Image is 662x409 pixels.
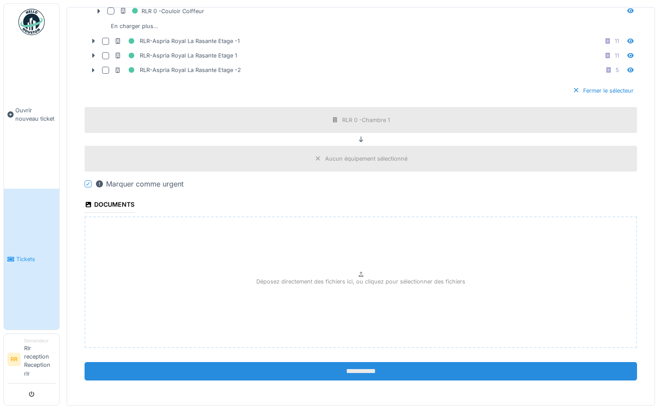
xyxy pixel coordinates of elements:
div: Marquer comme urgent [95,179,184,189]
img: Badge_color-CXgf-gQk.svg [18,9,45,35]
div: 5 [616,66,619,74]
div: RLR-Aspria Royal La Rasante Etage 1 [114,50,237,61]
li: Rlr reception Reception rlr [24,337,56,381]
div: Documents [85,198,135,213]
p: Déposez directement des fichiers ici, ou cliquez pour sélectionner des fichiers [256,277,465,286]
span: Tickets [16,255,56,263]
div: RLR 0 -Chambre 1 [342,116,390,124]
div: Aucun équipement sélectionné [325,154,407,163]
div: RLR 0 -Couloir Coiffeur [120,6,204,17]
span: Ouvrir nouveau ticket [15,106,56,123]
a: RR DemandeurRlr reception Reception rlr [7,337,56,384]
div: 11 [615,37,619,45]
div: RLR-Aspria Royal La Rasante Etage -2 [114,65,241,75]
div: RLR-Aspria Royal La Rasante Etage -1 [114,36,240,47]
div: 11 [615,51,619,60]
div: Demandeur [24,337,56,344]
a: Ouvrir nouveau ticket [4,40,59,189]
div: Fermer le sélecteur [569,85,637,97]
div: En charger plus… [107,20,162,32]
a: Tickets [4,189,59,329]
li: RR [7,353,21,366]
